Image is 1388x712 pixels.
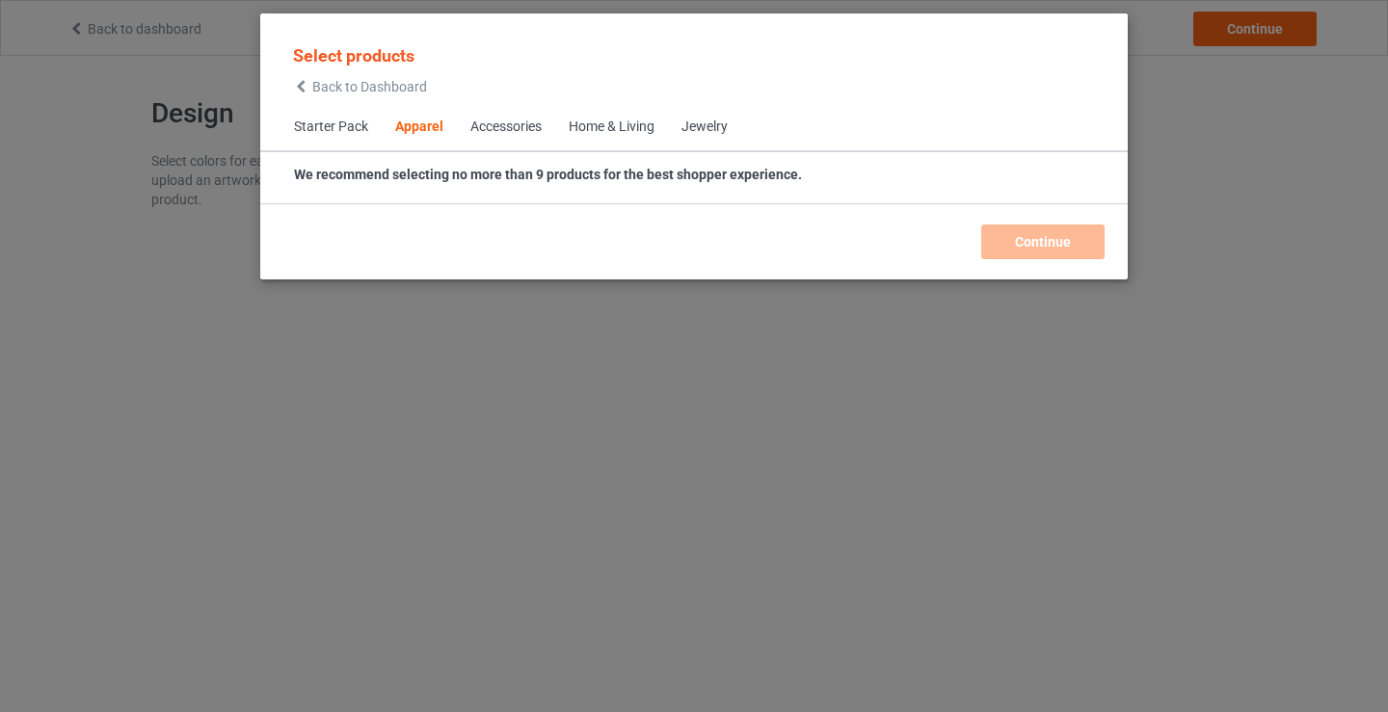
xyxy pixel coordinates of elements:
[569,118,654,137] div: Home & Living
[681,118,728,137] div: Jewelry
[470,118,542,137] div: Accessories
[395,118,443,137] div: Apparel
[293,45,414,66] span: Select products
[280,104,382,150] span: Starter Pack
[312,79,427,94] span: Back to Dashboard
[294,167,802,182] strong: We recommend selecting no more than 9 products for the best shopper experience.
